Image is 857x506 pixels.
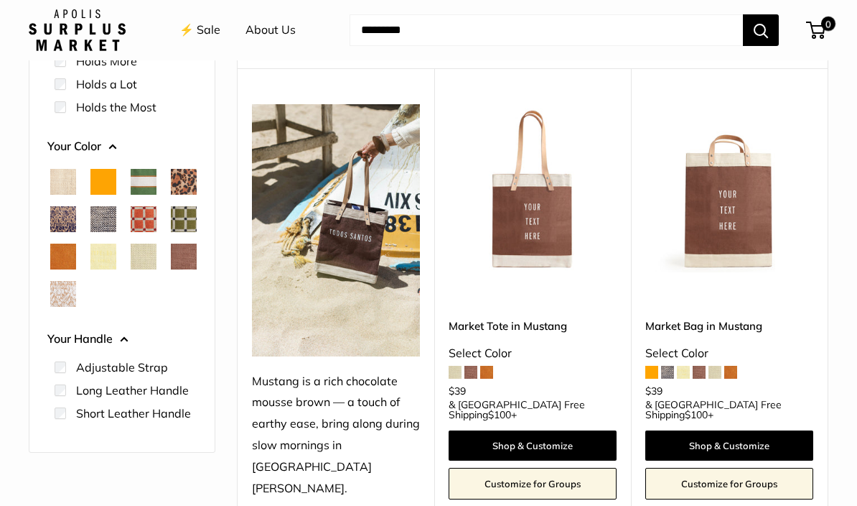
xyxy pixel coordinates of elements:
label: Short Leather Handle [76,405,191,422]
img: Mustang is a rich chocolate mousse brown — a touch of earthy ease, bring along during slow mornin... [252,104,420,356]
span: $100 [488,408,511,421]
button: White Porcelain [50,281,76,307]
button: Cognac [50,244,76,270]
a: Market Bag in Mustang [645,318,813,334]
button: Mustang [171,244,197,270]
a: 0 [807,22,825,39]
button: Mint Sorbet [131,244,156,270]
span: 0 [821,17,835,31]
span: $39 [449,385,466,397]
div: Mustang is a rich chocolate mousse brown — a touch of earthy ease, bring along during slow mornin... [252,371,420,500]
button: Your Handle [47,328,197,350]
a: Market Bag in MustangMarket Bag in Mustang [645,104,813,272]
div: Select Color [645,343,813,364]
label: Long Leather Handle [76,382,189,399]
button: Search [743,14,779,46]
button: Court Green [131,169,156,195]
input: Search... [350,14,743,46]
a: Customize for Groups [449,468,617,500]
img: Market Bag in Mustang [645,104,813,272]
a: Market Tote in Mustang [449,318,617,334]
img: Apolis: Surplus Market [29,9,126,51]
a: Market Tote in MustangMarket Tote in Mustang [449,104,617,272]
a: Shop & Customize [449,431,617,461]
div: Select Color [449,343,617,364]
a: Customize for Groups [645,468,813,500]
button: Cheetah [171,169,197,195]
span: & [GEOGRAPHIC_DATA] Free Shipping + [645,400,813,420]
span: $100 [685,408,708,421]
button: Your Color [47,136,197,157]
label: Holds a Lot [76,75,137,93]
span: & [GEOGRAPHIC_DATA] Free Shipping + [449,400,617,420]
span: $39 [645,385,662,397]
label: Holds the Most [76,98,156,116]
button: Orange [90,169,116,195]
button: Daisy [90,244,116,270]
label: Holds More [76,52,137,70]
img: Market Tote in Mustang [449,104,617,272]
a: About Us [245,19,296,41]
a: ⚡️ Sale [179,19,220,41]
button: Chambray [90,206,116,232]
a: Shop & Customize [645,431,813,461]
label: Adjustable Strap [76,359,168,376]
button: Blue Porcelain [50,206,76,232]
button: Chenille Window Sage [171,206,197,232]
button: Chenille Window Brick [131,206,156,232]
button: Natural [50,169,76,195]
